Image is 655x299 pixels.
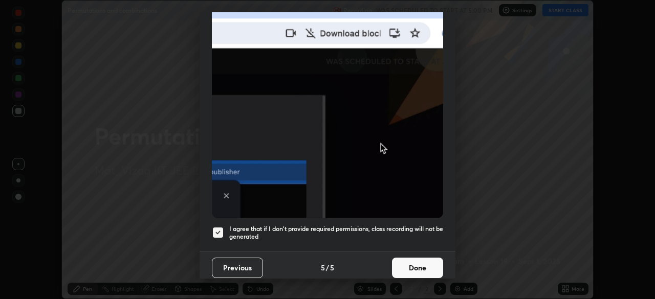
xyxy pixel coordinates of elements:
[392,258,443,278] button: Done
[330,262,334,273] h4: 5
[321,262,325,273] h4: 5
[229,225,443,241] h5: I agree that if I don't provide required permissions, class recording will not be generated
[212,258,263,278] button: Previous
[326,262,329,273] h4: /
